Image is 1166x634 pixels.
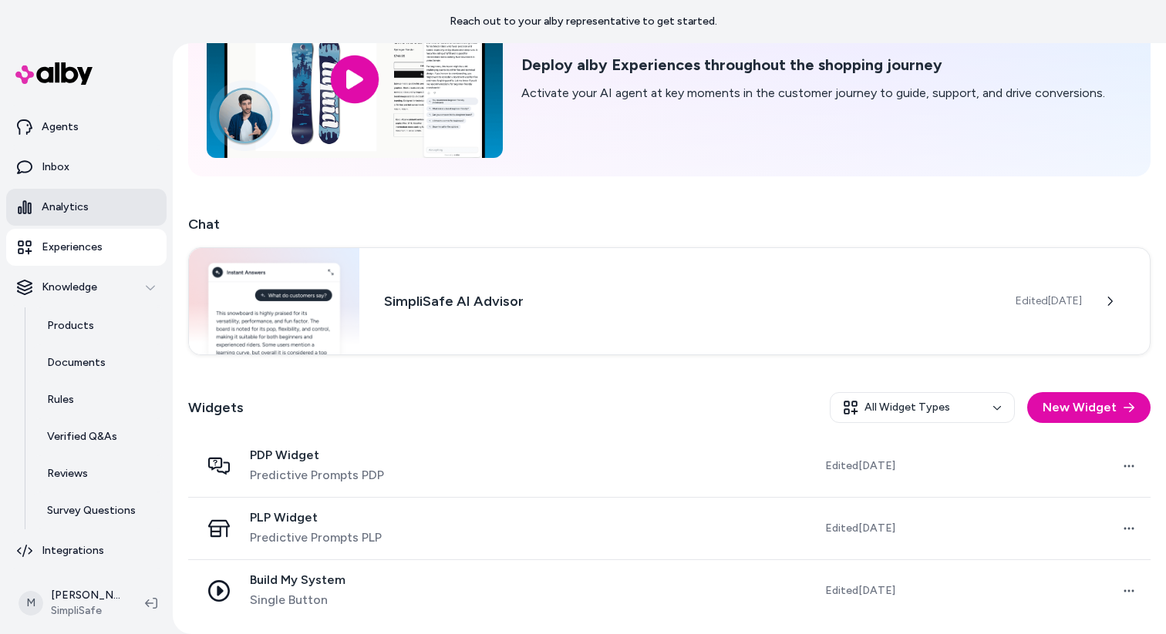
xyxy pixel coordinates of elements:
[6,229,167,266] a: Experiences
[250,510,382,525] span: PLP Widget
[32,344,167,381] a: Documents
[32,492,167,529] a: Survey Questions
[15,62,93,85] img: alby Logo
[825,583,895,599] span: Edited [DATE]
[521,55,1105,75] h2: Deploy alby Experiences throughout the shopping journey
[250,466,384,485] span: Predictive Prompts PDP
[830,392,1015,423] button: All Widget Types
[189,248,359,354] img: Chat widget
[42,200,89,215] p: Analytics
[32,418,167,455] a: Verified Q&As
[42,240,103,255] p: Experiences
[19,591,43,616] span: M
[250,448,384,463] span: PDP Widget
[47,355,106,371] p: Documents
[450,14,717,29] p: Reach out to your alby representative to get started.
[825,521,895,536] span: Edited [DATE]
[6,532,167,569] a: Integrations
[47,503,136,518] p: Survey Questions
[188,247,1151,355] a: Chat widgetSimpliSafe AI AdvisorEdited[DATE]
[42,159,69,175] p: Inbox
[32,455,167,492] a: Reviews
[51,603,120,619] span: SimpliSafe
[188,213,1151,235] h2: Chat
[250,591,345,609] span: Single Button
[250,572,345,588] span: Build My System
[42,280,97,295] p: Knowledge
[51,588,120,603] p: [PERSON_NAME]
[250,528,382,547] span: Predictive Prompts PLP
[825,458,895,474] span: Edited [DATE]
[42,119,79,135] p: Agents
[6,189,167,226] a: Analytics
[6,269,167,306] button: Knowledge
[47,429,117,444] p: Verified Q&As
[47,466,88,481] p: Reviews
[188,397,244,418] h2: Widgets
[521,84,1105,102] p: Activate your AI agent at key moments in the customer journey to guide, support, and drive conver...
[6,149,167,186] a: Inbox
[47,392,74,408] p: Rules
[1016,294,1082,309] span: Edited [DATE]
[384,290,991,312] h3: SimpliSafe AI Advisor
[42,543,104,559] p: Integrations
[6,109,167,146] a: Agents
[1027,392,1151,423] button: New Widget
[47,318,94,334] p: Products
[32,381,167,418] a: Rules
[32,307,167,344] a: Products
[9,579,133,628] button: M[PERSON_NAME]SimpliSafe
